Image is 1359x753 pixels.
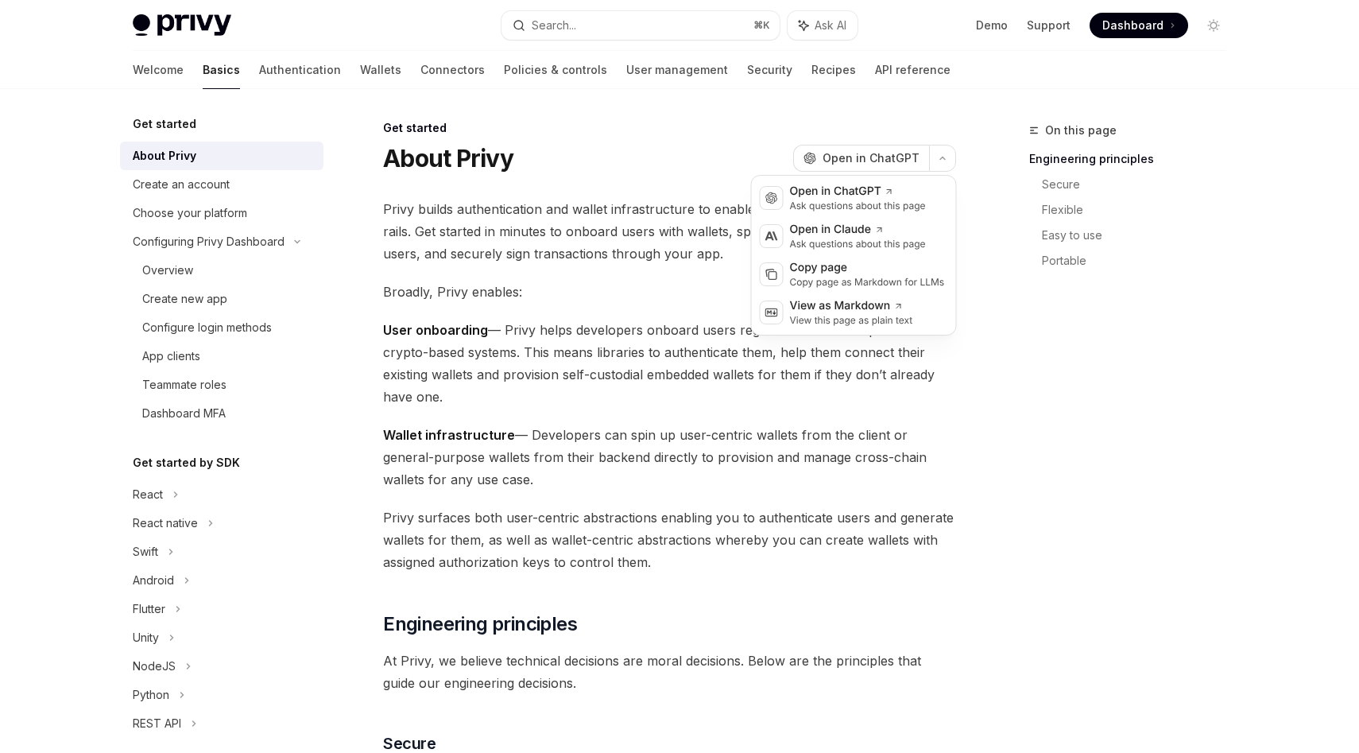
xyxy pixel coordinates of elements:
[133,657,176,676] div: NodeJS
[383,424,956,491] span: — Developers can spin up user-centric wallets from the client or general-purpose wallets from the...
[133,571,174,590] div: Android
[133,175,230,194] div: Create an account
[790,222,926,238] div: Open in Claude
[790,276,945,289] div: Copy page as Markdown for LLMs
[976,17,1008,33] a: Demo
[788,11,858,40] button: Ask AI
[1045,121,1117,140] span: On this page
[133,146,196,165] div: About Privy
[383,427,515,443] strong: Wallet infrastructure
[120,342,323,371] a: App clients
[142,261,193,280] div: Overview
[133,542,158,561] div: Swift
[532,16,576,35] div: Search...
[1042,197,1239,223] a: Flexible
[120,199,323,227] a: Choose your platform
[259,51,341,89] a: Authentication
[133,14,231,37] img: light logo
[504,51,607,89] a: Policies & controls
[133,485,163,504] div: React
[133,514,198,533] div: React native
[383,198,956,265] span: Privy builds authentication and wallet infrastructure to enable better products built on crypto r...
[142,404,226,423] div: Dashboard MFA
[133,714,181,733] div: REST API
[1042,223,1239,248] a: Easy to use
[1102,17,1163,33] span: Dashboard
[120,142,323,170] a: About Privy
[133,232,285,251] div: Configuring Privy Dashboard
[142,375,226,394] div: Teammate roles
[1029,146,1239,172] a: Engineering principles
[133,51,184,89] a: Welcome
[753,19,770,32] span: ⌘ K
[133,628,159,647] div: Unity
[420,51,485,89] a: Connectors
[142,318,272,337] div: Configure login methods
[383,120,956,136] div: Get started
[120,371,323,399] a: Teammate roles
[793,145,929,172] button: Open in ChatGPT
[383,650,956,694] span: At Privy, we believe technical decisions are moral decisions. Below are the principles that guide...
[383,611,577,637] span: Engineering principles
[815,17,846,33] span: Ask AI
[360,51,401,89] a: Wallets
[120,170,323,199] a: Create an account
[1201,13,1226,38] button: Toggle dark mode
[142,347,200,366] div: App clients
[790,238,926,250] div: Ask questions about this page
[626,51,728,89] a: User management
[133,453,240,472] h5: Get started by SDK
[790,298,913,314] div: View as Markdown
[120,256,323,285] a: Overview
[383,322,488,338] strong: User onboarding
[203,51,240,89] a: Basics
[811,51,856,89] a: Recipes
[133,600,165,619] div: Flutter
[501,11,780,40] button: Search...⌘K
[790,200,926,212] div: Ask questions about this page
[120,313,323,342] a: Configure login methods
[1042,172,1239,197] a: Secure
[875,51,951,89] a: API reference
[383,281,956,303] span: Broadly, Privy enables:
[823,150,920,166] span: Open in ChatGPT
[747,51,792,89] a: Security
[133,115,196,134] h5: Get started
[790,184,926,200] div: Open in ChatGPT
[383,144,513,173] h1: About Privy
[1027,17,1071,33] a: Support
[1090,13,1188,38] a: Dashboard
[1042,248,1239,274] a: Portable
[790,314,913,327] div: View this page as plain text
[120,285,323,313] a: Create new app
[383,319,956,408] span: — Privy helps developers onboard users regardless of their experience with crypto-based systems. ...
[383,507,956,573] span: Privy surfaces both user-centric abstractions enabling you to authenticate users and generate wal...
[133,204,247,223] div: Choose your platform
[120,399,323,428] a: Dashboard MFA
[142,289,227,309] div: Create new app
[790,260,945,276] div: Copy page
[133,685,169,704] div: Python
